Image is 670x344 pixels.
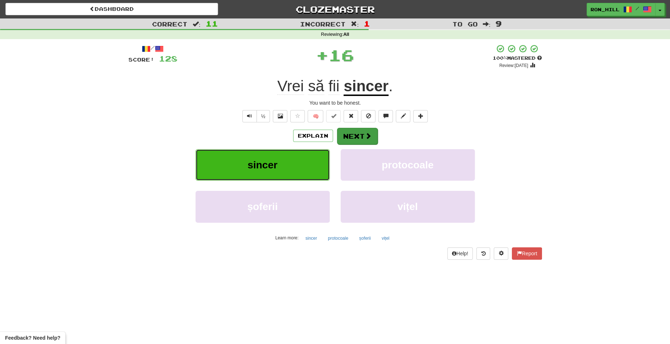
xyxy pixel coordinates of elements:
[396,110,410,122] button: Edit sentence (alt+d)
[241,110,270,122] div: Text-to-speech controls
[341,149,475,181] button: protocoale
[273,110,287,122] button: Show image (alt+x)
[447,247,473,260] button: Help!
[242,110,257,122] button: Play sentence audio (ctl+space)
[308,77,324,95] span: să
[636,6,639,11] span: /
[290,110,305,122] button: Favorite sentence (alt+f)
[301,233,321,244] button: sincer
[196,149,330,181] button: sincer
[476,247,490,260] button: Round history (alt+y)
[452,20,477,28] span: To go
[512,247,542,260] button: Report
[275,235,299,240] small: Learn more:
[364,19,370,28] span: 1
[361,110,375,122] button: Ignore sentence (alt+i)
[351,21,359,27] span: :
[5,3,218,15] a: Dashboard
[382,159,433,171] span: protocoale
[389,77,393,95] span: .
[247,201,278,212] span: șoferii
[152,20,188,28] span: Correct
[587,3,655,16] a: Ron_Hill /
[355,233,375,244] button: șoferii
[482,21,490,27] span: :
[413,110,428,122] button: Add to collection (alt+a)
[256,110,270,122] button: ½
[206,19,218,28] span: 11
[159,54,177,63] span: 128
[128,56,155,63] span: Score:
[324,233,352,244] button: protocoale
[193,21,201,27] span: :
[344,110,358,122] button: Reset to 0% Mastered (alt+r)
[128,99,542,106] div: You want to be honest.
[247,159,278,171] span: sincer
[328,77,339,95] span: fii
[499,63,528,68] small: Review: [DATE]
[316,44,329,66] span: +
[5,334,60,341] span: Open feedback widget
[344,77,389,96] u: sincer
[496,19,502,28] span: 9
[378,110,393,122] button: Discuss sentence (alt+u)
[343,32,349,37] strong: All
[493,55,507,61] span: 100 %
[277,77,304,95] span: Vrei
[378,233,393,244] button: vițel
[308,110,323,122] button: 🧠
[397,201,418,212] span: vițel
[341,191,475,222] button: vițel
[326,110,341,122] button: Set this sentence to 100% Mastered (alt+m)
[300,20,346,28] span: Incorrect
[591,6,620,13] span: Ron_Hill
[128,44,177,53] div: /
[196,191,330,222] button: șoferii
[229,3,441,16] a: Clozemaster
[493,55,542,62] div: Mastered
[293,130,333,142] button: Explain
[329,46,354,64] span: 16
[337,128,378,144] button: Next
